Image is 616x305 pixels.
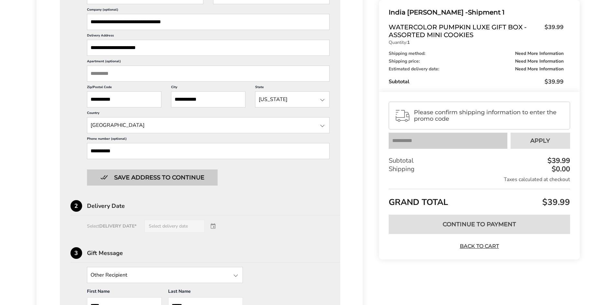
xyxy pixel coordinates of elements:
label: Zip/Postal Code [87,85,161,91]
label: Country [87,111,330,117]
div: Taxes calculated at checkout [389,176,570,183]
div: Shipping price: [389,59,563,64]
span: India [PERSON_NAME] - [389,8,468,16]
div: $39.99 [546,157,570,164]
span: $39.99 [541,197,570,208]
label: City [171,85,245,91]
div: Shipping method: [389,51,563,56]
div: Subtotal [389,78,563,86]
input: Company [87,14,330,30]
span: $39.99 [545,78,564,86]
button: Apply [511,133,570,149]
div: GRAND TOTAL [389,189,570,210]
strong: 1 [407,39,410,46]
div: $0.00 [550,166,570,173]
button: Button save address [87,169,218,186]
div: Estimated delivery date: [389,67,563,71]
input: City [171,91,245,107]
label: Company (optional) [87,7,330,14]
label: Apartment (optional) [87,59,330,66]
label: State [255,85,330,91]
input: State [87,117,330,133]
span: Watercolor Pumpkin Luxe Gift Box - Assorted Mini Cookies [389,23,541,39]
div: Delivery Date [87,203,340,209]
span: Need More Information [515,51,564,56]
div: 3 [70,247,82,259]
span: Need More Information [515,59,564,64]
input: Apartment [87,66,330,82]
button: Continue to Payment [389,215,570,234]
div: Subtotal [389,157,570,165]
input: State [87,267,243,283]
div: First Name [87,288,162,297]
div: Shipment 1 [389,7,563,18]
label: Phone number (optional) [87,137,330,143]
div: Shipping [389,165,570,173]
span: $39.99 [541,23,564,37]
span: Need More Information [515,67,564,71]
p: Quantity: [389,40,563,45]
a: Back to Cart [457,243,502,250]
div: Last Name [168,288,243,297]
a: Watercolor Pumpkin Luxe Gift Box - Assorted Mini Cookies$39.99 [389,23,563,39]
input: ZIP [87,91,161,107]
label: Delivery Address [87,33,330,40]
input: Delivery Address [87,40,330,56]
input: State [255,91,330,107]
div: Gift Message [87,250,340,256]
div: 2 [70,200,82,212]
span: Apply [530,138,550,144]
span: Please confirm shipping information to enter the promo code [414,109,564,122]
